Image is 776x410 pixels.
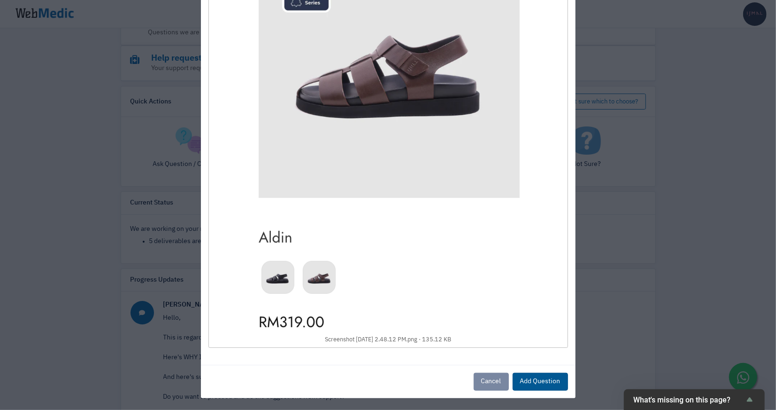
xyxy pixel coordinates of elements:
[419,337,451,343] span: 135.12 KB
[513,373,568,391] button: Add Question
[213,125,563,344] a: Screenshot [DATE] 2.48.12 PM.png 135.12 KB
[325,337,417,343] span: Screenshot [DATE] 2.48.12 PM.png
[633,394,755,405] button: Show survey - What's missing on this page?
[474,373,509,391] button: Cancel
[633,395,744,404] span: What's missing on this page?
